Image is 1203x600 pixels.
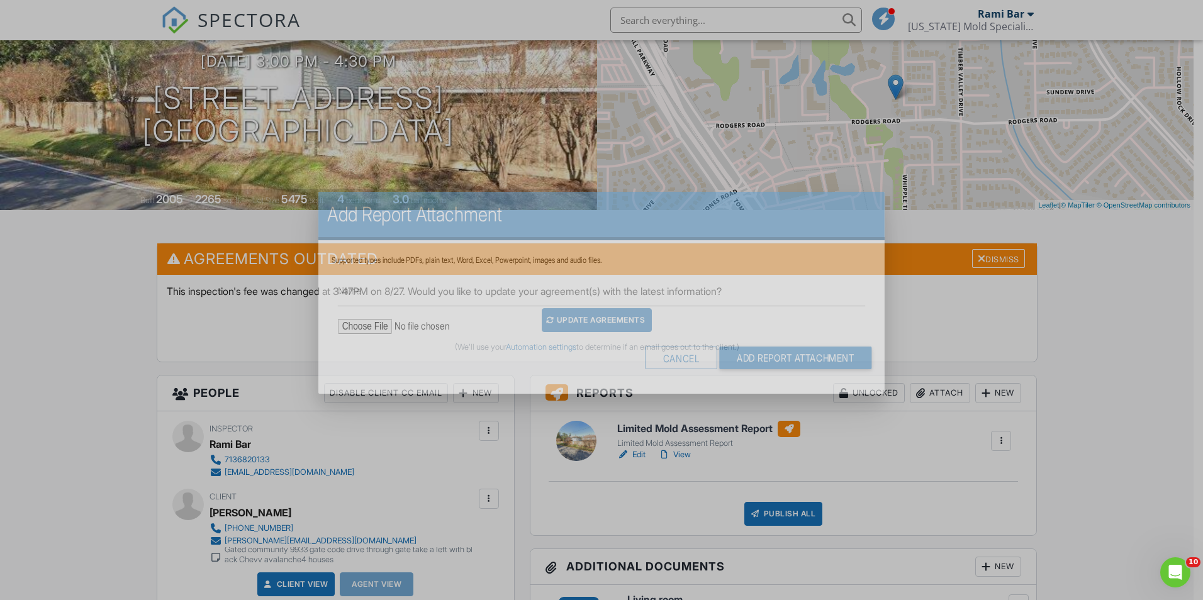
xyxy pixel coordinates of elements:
iframe: Intercom live chat [1160,557,1190,587]
h2: Add Report Attachment [327,202,876,227]
input: Add Report Attachment [720,347,872,369]
div: Supported types include PDFs, plain text, Word, Excel, Powerpoint, images and audio files. [332,255,871,265]
label: Name [338,283,361,297]
span: 10 [1186,557,1200,567]
div: Cancel [646,347,718,369]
